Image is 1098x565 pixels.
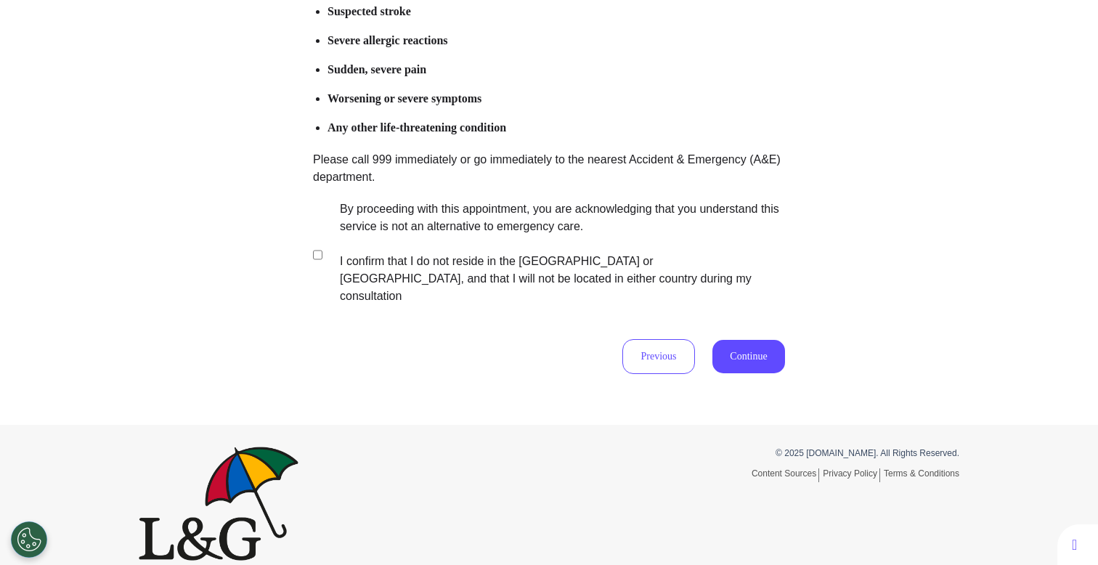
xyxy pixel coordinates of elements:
label: By proceeding with this appointment, you are acknowledging that you understand this service is no... [325,200,780,305]
b: Sudden, severe pain [328,63,426,76]
button: Previous [622,339,695,374]
a: Content Sources [752,468,819,482]
img: Spectrum.Life logo [139,447,298,560]
a: Terms & Conditions [884,468,959,479]
b: Any other life-threatening condition [328,121,506,134]
button: Open Preferences [11,521,47,558]
a: Privacy Policy [823,468,880,482]
b: Suspected stroke [328,5,411,17]
b: Severe allergic reactions [328,34,448,46]
p: © 2025 [DOMAIN_NAME]. All Rights Reserved. [560,447,959,460]
button: Continue [712,340,785,373]
b: Worsening or severe symptoms [328,92,481,105]
p: Please call 999 immediately or go immediately to the nearest Accident & Emergency (A&E) department. [313,151,785,186]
